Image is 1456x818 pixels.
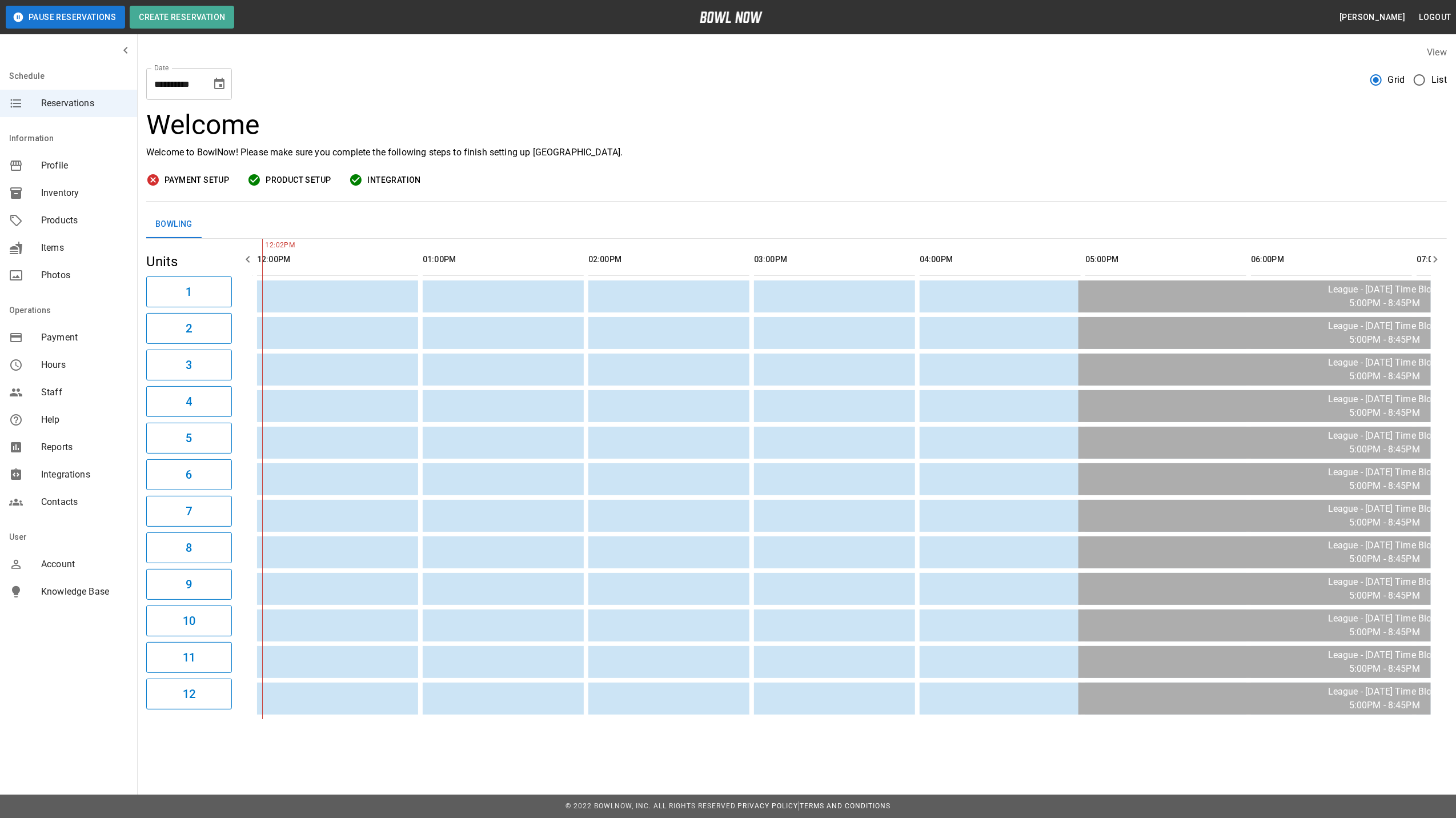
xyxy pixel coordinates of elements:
h6: 3 [186,356,192,374]
h6: 5 [186,429,192,447]
span: Payment [41,331,128,344]
span: Products [41,214,128,227]
p: Welcome to BowlNow! Please make sure you complete the following steps to finish setting up [GEOGR... [146,146,1447,159]
th: 01:00PM [423,243,584,276]
span: Grid [1388,73,1405,87]
span: Product Setup [266,173,331,187]
button: 9 [146,569,232,600]
h6: 9 [186,575,192,594]
button: Pause Reservations [6,6,125,29]
h6: 6 [186,466,192,484]
span: Contacts [41,495,128,509]
button: 2 [146,313,232,344]
span: Profile [41,159,128,173]
span: 12:02PM [262,240,265,251]
span: Knowledge Base [41,585,128,599]
span: © 2022 BowlNow, Inc. All Rights Reserved. [565,802,737,810]
h6: 7 [186,502,192,520]
span: List [1431,73,1447,87]
span: Integration [367,173,420,187]
button: 4 [146,386,232,417]
h6: 10 [183,612,195,630]
span: Help [41,413,128,427]
button: [PERSON_NAME] [1335,7,1410,28]
span: Hours [41,358,128,372]
span: Inventory [41,186,128,200]
button: Choose date, selected date is Oct 6, 2025 [208,73,231,95]
button: 10 [146,606,232,636]
a: Privacy Policy [737,802,798,810]
label: View [1427,47,1447,58]
button: Bowling [146,211,202,238]
button: 6 [146,459,232,490]
h6: 2 [186,319,192,338]
span: Staff [41,386,128,399]
button: 1 [146,276,232,307]
h6: 1 [186,283,192,301]
span: Items [41,241,128,255]
th: 02:00PM [588,243,749,276]
a: Terms and Conditions [800,802,891,810]
h6: 11 [183,648,195,667]
span: Integrations [41,468,128,482]
h3: Welcome [146,109,1447,141]
button: 12 [146,679,232,709]
button: 3 [146,350,232,380]
span: Account [41,558,128,571]
h6: 12 [183,685,195,703]
span: Reports [41,440,128,454]
img: logo [700,11,763,23]
button: 11 [146,642,232,673]
h6: 4 [186,392,192,411]
button: 7 [146,496,232,527]
button: Logout [1415,7,1456,28]
button: 5 [146,423,232,454]
h5: Units [146,252,232,271]
span: Reservations [41,97,128,110]
h6: 8 [186,539,192,557]
div: inventory tabs [146,211,1447,238]
button: 8 [146,532,232,563]
th: 12:00PM [257,243,418,276]
span: Photos [41,268,128,282]
button: Create Reservation [130,6,234,29]
th: 03:00PM [754,243,915,276]
span: Payment Setup [165,173,229,187]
